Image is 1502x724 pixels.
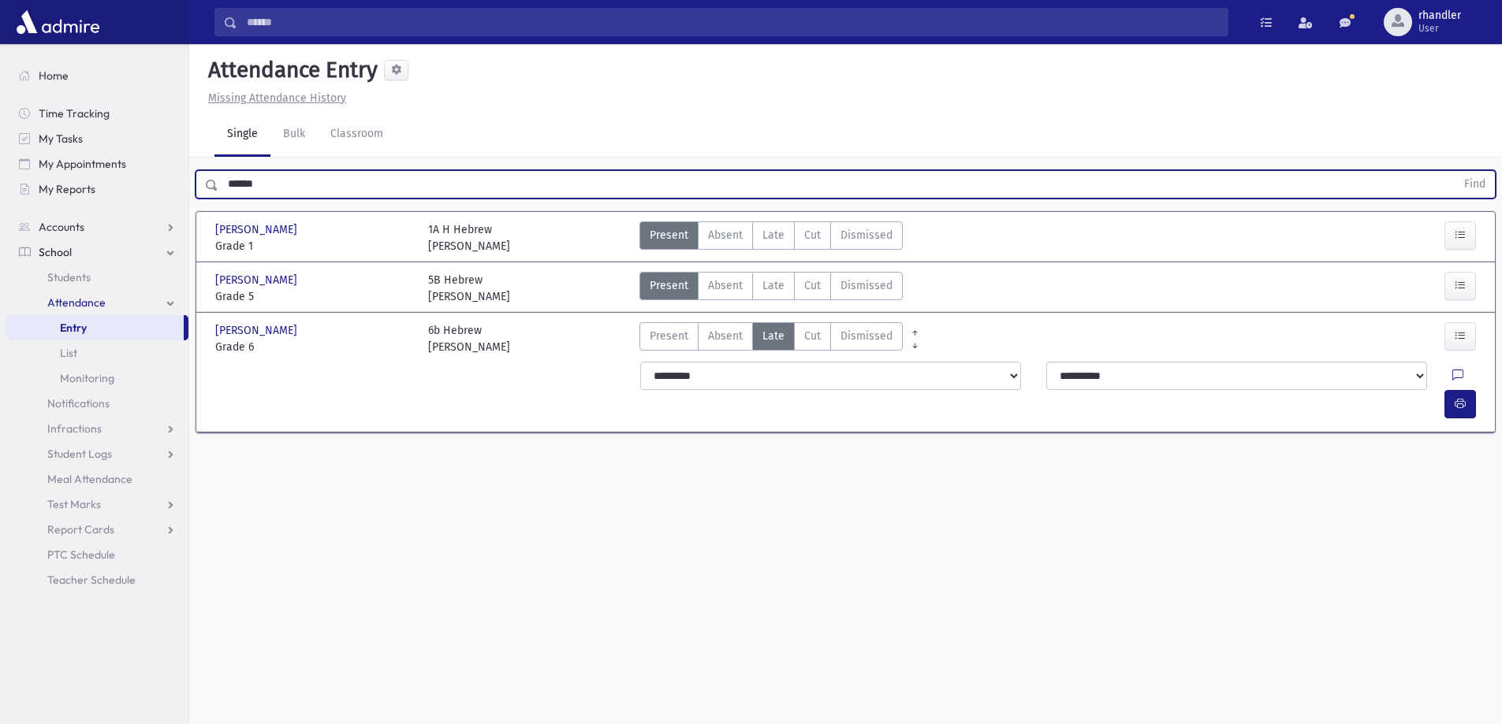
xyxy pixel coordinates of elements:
[215,272,300,288] span: [PERSON_NAME]
[6,126,188,151] a: My Tasks
[13,6,103,38] img: AdmirePro
[708,277,743,294] span: Absent
[6,265,188,290] a: Students
[60,346,77,360] span: List
[804,328,821,344] span: Cut
[650,277,688,294] span: Present
[6,366,188,391] a: Monitoring
[1418,9,1461,22] span: rhandler
[6,517,188,542] a: Report Cards
[708,328,743,344] span: Absent
[840,227,893,243] span: Dismissed
[215,339,412,355] span: Grade 6
[39,182,95,196] span: My Reports
[840,328,893,344] span: Dismissed
[428,322,510,355] div: 6b Hebrew [PERSON_NAME]
[6,151,188,176] a: My Appointments
[428,272,510,305] div: 5B Hebrew [PERSON_NAME]
[202,57,378,84] h5: Attendance Entry
[6,492,188,517] a: Test Marks
[804,277,821,294] span: Cut
[39,132,83,146] span: My Tasks
[202,91,346,105] a: Missing Attendance History
[215,238,412,254] span: Grade 1
[39,157,126,171] span: My Appointments
[840,277,893,294] span: Dismissed
[208,91,346,105] u: Missing Attendance History
[6,542,188,567] a: PTC Schedule
[215,322,300,339] span: [PERSON_NAME]
[47,447,112,461] span: Student Logs
[47,573,136,587] span: Teacher Schedule
[47,472,132,486] span: Meal Attendance
[428,221,510,254] div: 1A H Hebrew [PERSON_NAME]
[708,227,743,243] span: Absent
[762,328,785,344] span: Late
[6,441,188,466] a: Student Logs
[47,522,114,537] span: Report Cards
[6,315,184,340] a: Entry
[762,227,785,243] span: Late
[762,277,785,294] span: Late
[6,176,188,202] a: My Reports
[6,340,188,366] a: List
[639,221,903,254] div: AttTypes
[215,288,412,305] span: Grade 5
[270,113,318,157] a: Bulk
[6,567,188,592] a: Teacher Schedule
[6,416,188,441] a: Infractions
[1455,171,1495,198] button: Find
[60,321,87,335] span: Entry
[804,227,821,243] span: Cut
[318,113,396,157] a: Classroom
[639,272,903,305] div: AttTypes
[214,113,270,157] a: Single
[6,239,188,265] a: School
[39,69,69,83] span: Home
[47,548,115,562] span: PTC Schedule
[39,220,84,234] span: Accounts
[39,245,72,259] span: School
[6,290,188,315] a: Attendance
[6,466,188,492] a: Meal Attendance
[47,497,101,511] span: Test Marks
[39,106,110,121] span: Time Tracking
[47,295,106,310] span: Attendance
[60,371,114,385] span: Monitoring
[47,270,91,284] span: Students
[6,63,188,88] a: Home
[237,8,1228,36] input: Search
[650,227,688,243] span: Present
[650,328,688,344] span: Present
[1418,22,1461,35] span: User
[639,322,903,355] div: AttTypes
[215,221,300,238] span: [PERSON_NAME]
[47,396,110,410] span: Notifications
[6,214,188,239] a: Accounts
[6,101,188,126] a: Time Tracking
[6,391,188,416] a: Notifications
[47,421,102,436] span: Infractions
